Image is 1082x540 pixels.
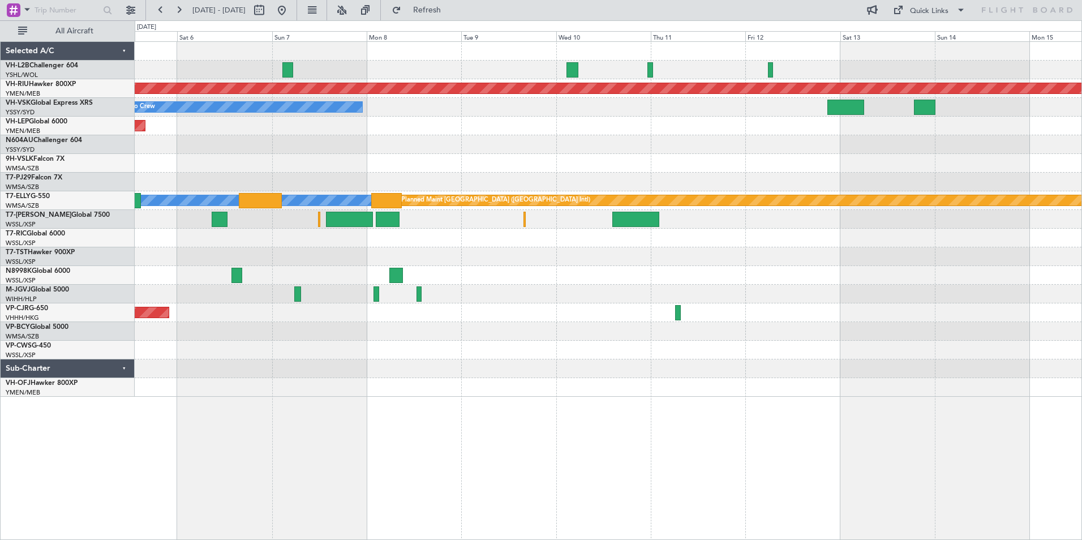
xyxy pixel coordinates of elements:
[6,230,27,237] span: T7-RIC
[6,258,36,266] a: WSSL/XSP
[6,137,82,144] a: N604AUChallenger 604
[935,31,1029,41] div: Sun 14
[6,193,31,200] span: T7-ELLY
[6,305,29,312] span: VP-CJR
[6,81,76,88] a: VH-RIUHawker 800XP
[6,127,40,135] a: YMEN/MEB
[887,1,971,19] button: Quick Links
[6,286,69,293] a: M-JGVJGlobal 5000
[6,174,31,181] span: T7-PJ29
[6,183,39,191] a: WMSA/SZB
[6,71,38,79] a: YSHL/WOL
[6,156,33,162] span: 9H-VSLK
[367,31,461,41] div: Mon 8
[6,286,31,293] span: M-JGVJ
[6,62,29,69] span: VH-L2B
[6,156,65,162] a: 9H-VSLKFalcon 7X
[461,31,556,41] div: Tue 9
[403,6,451,14] span: Refresh
[6,388,40,397] a: YMEN/MEB
[6,342,51,349] a: VP-CWSG-450
[401,192,590,209] div: Planned Maint [GEOGRAPHIC_DATA] ([GEOGRAPHIC_DATA] Intl)
[6,220,36,229] a: WSSL/XSP
[6,380,31,387] span: VH-OFJ
[6,164,39,173] a: WMSA/SZB
[29,27,119,35] span: All Aircraft
[137,23,156,32] div: [DATE]
[910,6,948,17] div: Quick Links
[6,342,32,349] span: VP-CWS
[387,1,454,19] button: Refresh
[6,193,50,200] a: T7-ELLYG-550
[6,212,110,218] a: T7-[PERSON_NAME]Global 7500
[651,31,745,41] div: Thu 11
[6,118,67,125] a: VH-LEPGlobal 6000
[6,276,36,285] a: WSSL/XSP
[6,174,62,181] a: T7-PJ29Falcon 7X
[177,31,272,41] div: Sat 6
[6,108,35,117] a: YSSY/SYD
[6,89,40,98] a: YMEN/MEB
[6,324,30,331] span: VP-BCY
[6,239,36,247] a: WSSL/XSP
[6,81,29,88] span: VH-RIU
[556,31,651,41] div: Wed 10
[6,202,39,210] a: WMSA/SZB
[6,137,33,144] span: N604AU
[6,268,70,275] a: N8998KGlobal 6000
[6,295,37,303] a: WIHH/HLP
[272,31,367,41] div: Sun 7
[6,249,75,256] a: T7-TSTHawker 900XP
[129,98,155,115] div: No Crew
[6,380,78,387] a: VH-OFJHawker 800XP
[6,249,28,256] span: T7-TST
[6,268,32,275] span: N8998K
[6,351,36,359] a: WSSL/XSP
[6,118,29,125] span: VH-LEP
[192,5,246,15] span: [DATE] - [DATE]
[6,332,39,341] a: WMSA/SZB
[12,22,123,40] button: All Aircraft
[6,314,39,322] a: VHHH/HKG
[6,100,93,106] a: VH-VSKGlobal Express XRS
[840,31,935,41] div: Sat 13
[6,324,68,331] a: VP-BCYGlobal 5000
[6,212,71,218] span: T7-[PERSON_NAME]
[6,145,35,154] a: YSSY/SYD
[35,2,100,19] input: Trip Number
[745,31,840,41] div: Fri 12
[6,305,48,312] a: VP-CJRG-650
[6,100,31,106] span: VH-VSK
[6,230,65,237] a: T7-RICGlobal 6000
[6,62,78,69] a: VH-L2BChallenger 604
